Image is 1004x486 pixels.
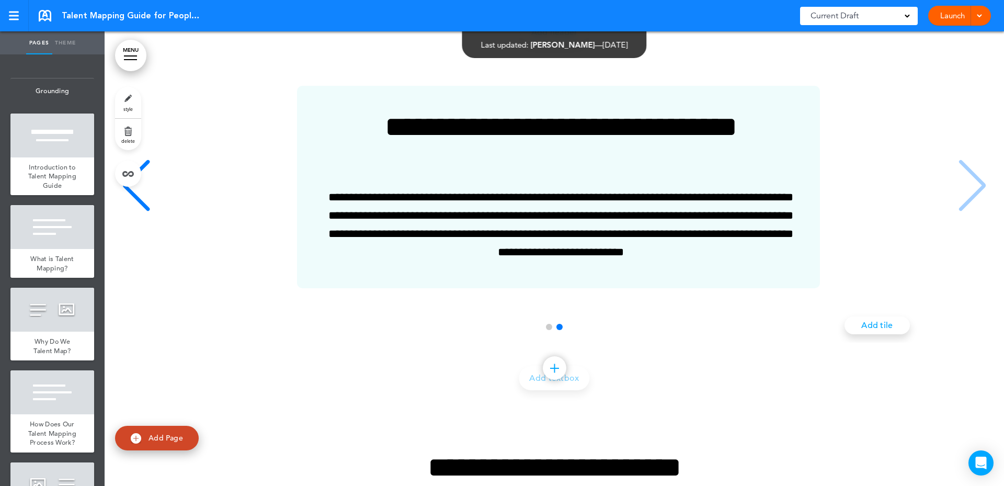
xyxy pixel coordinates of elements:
a: MENU [115,40,146,71]
a: Theme [52,31,78,54]
a: style [115,87,141,118]
span: Current Draft [811,8,859,23]
span: Introduction to Talent Mapping Guide [28,163,76,190]
a: Add Page [115,426,199,450]
span: Last updated: [481,40,529,50]
a: Add tile [845,317,910,334]
a: Introduction to Talent Mapping Guide [10,157,94,196]
div: 2 / 2 [123,86,994,289]
a: delete [115,119,141,150]
a: How Does Our Talent Mapping Process Work? [10,414,94,453]
span: [DATE] [603,40,628,50]
span: style [123,106,133,112]
a: Why Do We Talent Map? [10,332,94,360]
div: Open Intercom Messenger [968,450,994,476]
a: Pages [26,31,52,54]
span: Grounding [10,78,94,104]
span: Why Do We Talent Map? [33,337,71,355]
span: [PERSON_NAME] [531,40,595,50]
span: Add Page [149,433,183,443]
span: What is Talent Mapping? [30,254,74,273]
span: Talent Mapping Guide for People Leaders [62,10,203,21]
span: Go to slide 2 [556,324,563,330]
span: How Does Our Talent Mapping Process Work? [28,420,76,447]
a: What is Talent Mapping? [10,249,94,278]
a: Add textbox [519,366,589,390]
img: add.svg [131,433,141,444]
span: Go to slide 1 [546,324,552,330]
span: delete [121,138,135,144]
div: — [481,41,628,49]
a: Launch [936,6,969,26]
